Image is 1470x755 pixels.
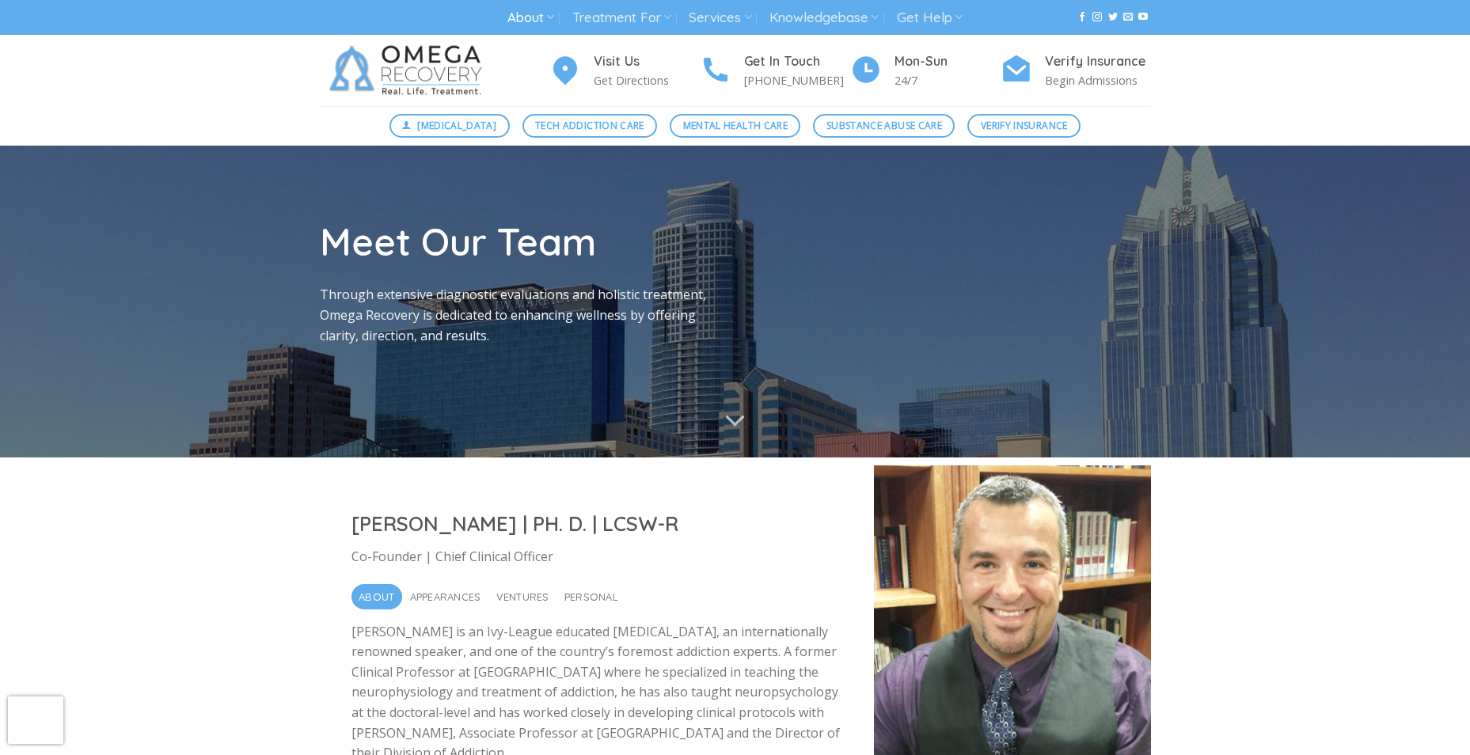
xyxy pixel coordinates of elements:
[507,3,554,32] a: About
[981,118,1068,133] span: Verify Insurance
[895,71,1001,89] p: 24/7
[967,114,1081,138] a: Verify Insurance
[564,584,618,609] span: Personal
[359,584,394,609] span: About
[320,285,724,346] p: Through extensive diagnostic evaluations and holistic treatment, Omega Recovery is dedicated to e...
[700,51,850,90] a: Get In Touch [PHONE_NUMBER]
[705,400,765,442] button: Scroll for more
[1138,12,1148,23] a: Follow on YouTube
[689,3,751,32] a: Services
[594,71,700,89] p: Get Directions
[895,51,1001,72] h4: Mon-Sun
[769,3,879,32] a: Knowledgebase
[389,114,510,138] a: [MEDICAL_DATA]
[897,3,963,32] a: Get Help
[410,584,481,609] span: Appearances
[1123,12,1133,23] a: Send us an email
[1108,12,1118,23] a: Follow on Twitter
[522,114,658,138] a: Tech Addiction Care
[549,51,700,90] a: Visit Us Get Directions
[670,114,800,138] a: Mental Health Care
[496,584,549,609] span: Ventures
[351,547,842,567] p: Co-Founder | Chief Clinical Officer
[1001,51,1151,90] a: Verify Insurance Begin Admissions
[683,118,788,133] span: Mental Health Care
[744,71,850,89] p: [PHONE_NUMBER]
[1045,51,1151,72] h4: Verify Insurance
[535,118,644,133] span: Tech Addiction Care
[417,118,496,133] span: [MEDICAL_DATA]
[1092,12,1102,23] a: Follow on Instagram
[320,217,724,266] h1: Meet Our Team
[351,510,842,537] h2: [PERSON_NAME] | PH. D. | LCSW-R
[744,51,850,72] h4: Get In Touch
[572,3,671,32] a: Treatment For
[1045,71,1151,89] p: Begin Admissions
[826,118,942,133] span: Substance Abuse Care
[813,114,955,138] a: Substance Abuse Care
[1077,12,1087,23] a: Follow on Facebook
[594,51,700,72] h4: Visit Us
[320,35,498,106] img: Omega Recovery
